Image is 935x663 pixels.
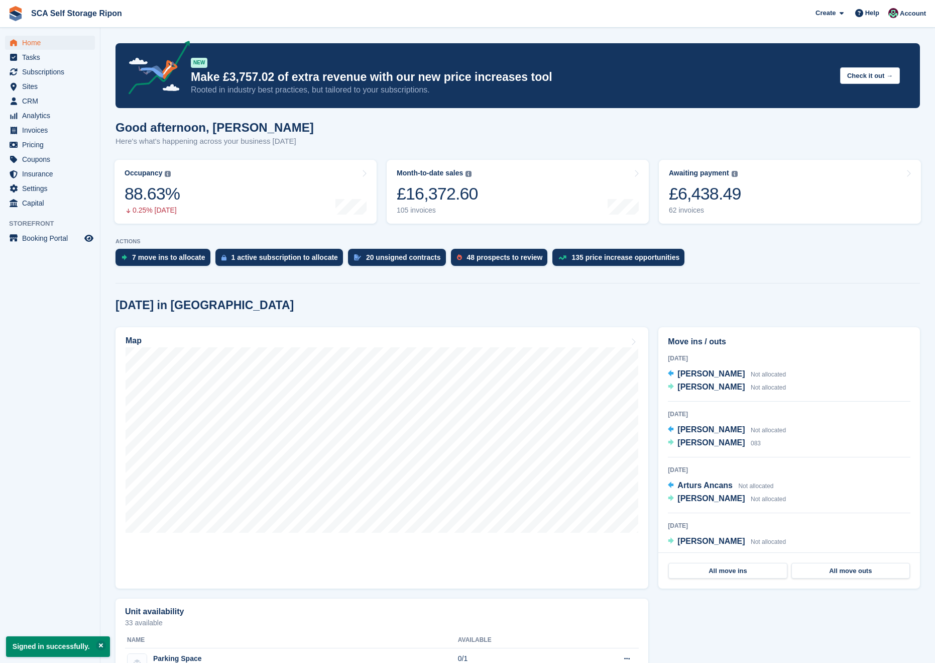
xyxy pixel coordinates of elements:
[366,253,441,261] div: 20 unsigned contracts
[5,167,95,181] a: menu
[215,249,348,271] a: 1 active subscription to allocate
[397,206,478,215] div: 105 invoices
[677,481,733,490] span: Arturs Ancans
[751,371,786,378] span: Not allocated
[677,537,745,545] span: [PERSON_NAME]
[22,196,82,210] span: Capital
[669,169,729,177] div: Awaiting payment
[6,636,110,657] p: Signed in successfully.
[115,327,648,589] a: Map
[668,493,786,506] a: [PERSON_NAME] Not allocated
[738,483,773,490] span: Not allocated
[668,354,910,363] div: [DATE]
[458,632,569,648] th: Available
[668,535,786,548] a: [PERSON_NAME] Not allocated
[83,232,95,244] a: Preview store
[865,8,879,18] span: Help
[5,65,95,79] a: menu
[669,183,741,204] div: £6,438.49
[397,183,478,204] div: £16,372.60
[22,181,82,196] span: Settings
[668,336,910,348] h2: Move ins / outs
[451,249,553,271] a: 48 prospects to review
[354,254,361,260] img: contract_signature_icon-13c848040528278c33f63329250d36e43548de30e8caae1d1a13099fd9432cc5.svg
[5,79,95,93] a: menu
[732,171,738,177] img: icon-info-grey-7440780725fd019a000dd9b08b2336e03edf1995a4989e88bcd33f0948082b44.svg
[348,249,451,271] a: 20 unsigned contracts
[115,121,314,134] h1: Good afternoon, [PERSON_NAME]
[27,5,126,22] a: SCA Self Storage Ripon
[22,138,82,152] span: Pricing
[22,167,82,181] span: Insurance
[9,219,100,229] span: Storefront
[5,181,95,196] a: menu
[132,253,205,261] div: 7 move ins to allocate
[815,8,836,18] span: Create
[125,632,458,648] th: Name
[668,424,786,437] a: [PERSON_NAME] Not allocated
[125,619,639,626] p: 33 available
[677,438,745,447] span: [PERSON_NAME]
[571,253,679,261] div: 135 price increase opportunities
[888,8,898,18] img: Sam Chapman
[457,254,462,260] img: prospect-51fa495bee0391a8d652442698ab0144808aea92771e9ea1ae160a38d050c398.svg
[5,36,95,50] a: menu
[126,336,142,345] h2: Map
[669,206,741,215] div: 62 invoices
[5,152,95,166] a: menu
[668,480,773,493] a: Arturs Ancans Not allocated
[668,410,910,419] div: [DATE]
[125,607,184,616] h2: Unit availability
[22,94,82,108] span: CRM
[125,183,180,204] div: 88.63%
[467,253,543,261] div: 48 prospects to review
[221,254,226,261] img: active_subscription_to_allocate_icon-d502201f5373d7db506a760aba3b589e785aa758c864c3986d89f69b8ff3...
[191,84,832,96] p: Rooted in industry best practices, but tailored to your subscriptions.
[5,94,95,108] a: menu
[558,255,566,260] img: price_increase_opportunities-93ffe204e8149a01c8c9dc8f82e8f89637d9d84a8eef4429ea346261dce0b2c0.svg
[751,440,761,447] span: 083
[751,496,786,503] span: Not allocated
[387,160,649,224] a: Month-to-date sales £16,372.60 105 invoices
[900,9,926,19] span: Account
[668,381,786,394] a: [PERSON_NAME] Not allocated
[668,521,910,530] div: [DATE]
[22,36,82,50] span: Home
[22,152,82,166] span: Coupons
[5,123,95,137] a: menu
[751,427,786,434] span: Not allocated
[677,369,745,378] span: [PERSON_NAME]
[5,50,95,64] a: menu
[115,299,294,312] h2: [DATE] in [GEOGRAPHIC_DATA]
[22,50,82,64] span: Tasks
[465,171,472,177] img: icon-info-grey-7440780725fd019a000dd9b08b2336e03edf1995a4989e88bcd33f0948082b44.svg
[231,253,338,261] div: 1 active subscription to allocate
[125,206,180,215] div: 0.25% [DATE]
[791,563,910,579] a: All move outs
[22,231,82,245] span: Booking Portal
[115,238,920,245] p: ACTIONS
[22,79,82,93] span: Sites
[120,41,190,98] img: price-adjustments-announcement-icon-8257ccfd72463d97f412b2fc003d46551f7dbcb40ab6d574587a9cd5c0d94...
[114,160,377,224] a: Occupancy 88.63% 0.25% [DATE]
[122,254,127,260] img: move_ins_to_allocate_icon-fdf77a2bb77ea45bf5b3d319d69a93e2d87916cf1d5bf7949dd705db3b84f3ca.svg
[397,169,463,177] div: Month-to-date sales
[668,465,910,475] div: [DATE]
[751,384,786,391] span: Not allocated
[5,138,95,152] a: menu
[191,58,207,68] div: NEW
[677,494,745,503] span: [PERSON_NAME]
[5,109,95,123] a: menu
[191,70,832,84] p: Make £3,757.02 of extra revenue with our new price increases tool
[668,368,786,381] a: [PERSON_NAME] Not allocated
[165,171,171,177] img: icon-info-grey-7440780725fd019a000dd9b08b2336e03edf1995a4989e88bcd33f0948082b44.svg
[751,538,786,545] span: Not allocated
[840,67,900,84] button: Check it out →
[552,249,689,271] a: 135 price increase opportunities
[22,123,82,137] span: Invoices
[115,136,314,147] p: Here's what's happening across your business [DATE]
[22,65,82,79] span: Subscriptions
[659,160,921,224] a: Awaiting payment £6,438.49 62 invoices
[5,196,95,210] a: menu
[5,231,95,245] a: menu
